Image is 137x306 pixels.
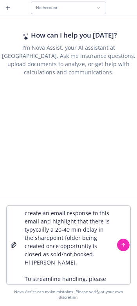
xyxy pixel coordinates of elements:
button: Create a new chat [2,2,14,14]
span: No Account [36,5,58,10]
h2: How can I help you [DATE]? [31,30,117,40]
button: No Account [31,2,106,14]
div: Nova Assist can make mistakes. Please verify at your own discretion. [6,289,131,300]
textarea: create an email response to this email and highlight that there is typycailly a 20-40 min delay i... [20,206,117,284]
